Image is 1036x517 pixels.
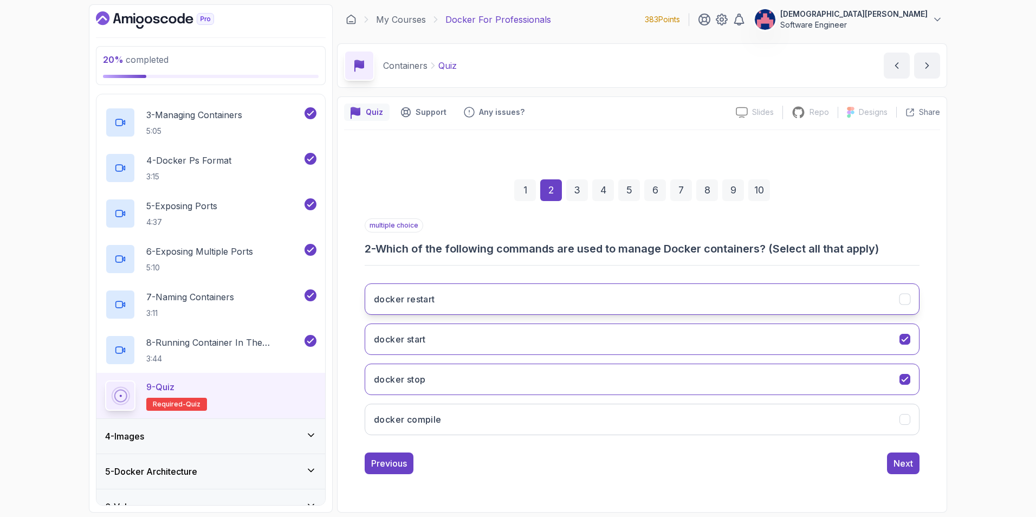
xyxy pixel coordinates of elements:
[457,104,531,121] button: Feedback button
[859,107,888,118] p: Designs
[96,11,239,29] a: Dashboard
[146,353,302,364] p: 3:44
[105,430,144,443] h3: 4 - Images
[365,404,920,435] button: docker compile
[887,453,920,474] button: Next
[371,457,407,470] div: Previous
[146,199,217,212] p: 5 - Exposing Ports
[722,179,744,201] div: 9
[645,14,680,25] p: 383 Points
[105,500,149,513] h3: 6 - Volumes
[914,53,940,79] button: next content
[105,465,197,478] h3: 5 - Docker Architecture
[153,400,186,409] span: Required-
[146,108,242,121] p: 3 - Managing Containers
[146,262,253,273] p: 5:10
[365,241,920,256] h3: 2 - Which of the following commands are used to manage Docker containers? (Select all that apply)
[346,14,357,25] a: Dashboard
[618,179,640,201] div: 5
[752,107,774,118] p: Slides
[540,179,562,201] div: 2
[394,104,453,121] button: Support button
[644,179,666,201] div: 6
[186,400,200,409] span: quiz
[376,13,426,26] a: My Courses
[365,283,920,315] button: docker restart
[146,245,253,258] p: 6 - Exposing Multiple Ports
[96,419,325,454] button: 4-Images
[105,153,316,183] button: 4-Docker Ps Format3:15
[374,413,442,426] h3: docker compile
[514,179,536,201] div: 1
[146,171,231,182] p: 3:15
[146,308,234,319] p: 3:11
[748,179,770,201] div: 10
[374,373,425,386] h3: docker stop
[103,54,169,65] span: completed
[105,244,316,274] button: 6-Exposing Multiple Ports5:10
[884,53,910,79] button: previous content
[96,454,325,489] button: 5-Docker Architecture
[383,59,428,72] p: Containers
[365,453,413,474] button: Previous
[566,179,588,201] div: 3
[146,126,242,137] p: 5:05
[146,154,231,167] p: 4 - Docker Ps Format
[919,107,940,118] p: Share
[374,293,435,306] h3: docker restart
[416,107,446,118] p: Support
[438,59,457,72] p: Quiz
[146,336,302,349] p: 8 - Running Container In The Background
[344,104,390,121] button: quiz button
[780,20,928,30] p: Software Engineer
[105,289,316,320] button: 7-Naming Containers3:11
[755,9,775,30] img: user profile image
[365,324,920,355] button: docker start
[896,107,940,118] button: Share
[696,179,718,201] div: 8
[146,380,174,393] p: 9 - Quiz
[105,107,316,138] button: 3-Managing Containers5:05
[366,107,383,118] p: Quiz
[103,54,124,65] span: 20 %
[754,9,943,30] button: user profile image[DEMOGRAPHIC_DATA][PERSON_NAME]Software Engineer
[670,179,692,201] div: 7
[365,218,423,232] p: multiple choice
[592,179,614,201] div: 4
[893,457,913,470] div: Next
[479,107,525,118] p: Any issues?
[780,9,928,20] p: [DEMOGRAPHIC_DATA][PERSON_NAME]
[105,380,316,411] button: 9-QuizRequired-quiz
[146,290,234,303] p: 7 - Naming Containers
[445,13,551,26] p: Docker For Professionals
[374,333,426,346] h3: docker start
[105,335,316,365] button: 8-Running Container In The Background3:44
[810,107,829,118] p: Repo
[365,364,920,395] button: docker stop
[105,198,316,229] button: 5-Exposing Ports4:37
[146,217,217,228] p: 4:37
